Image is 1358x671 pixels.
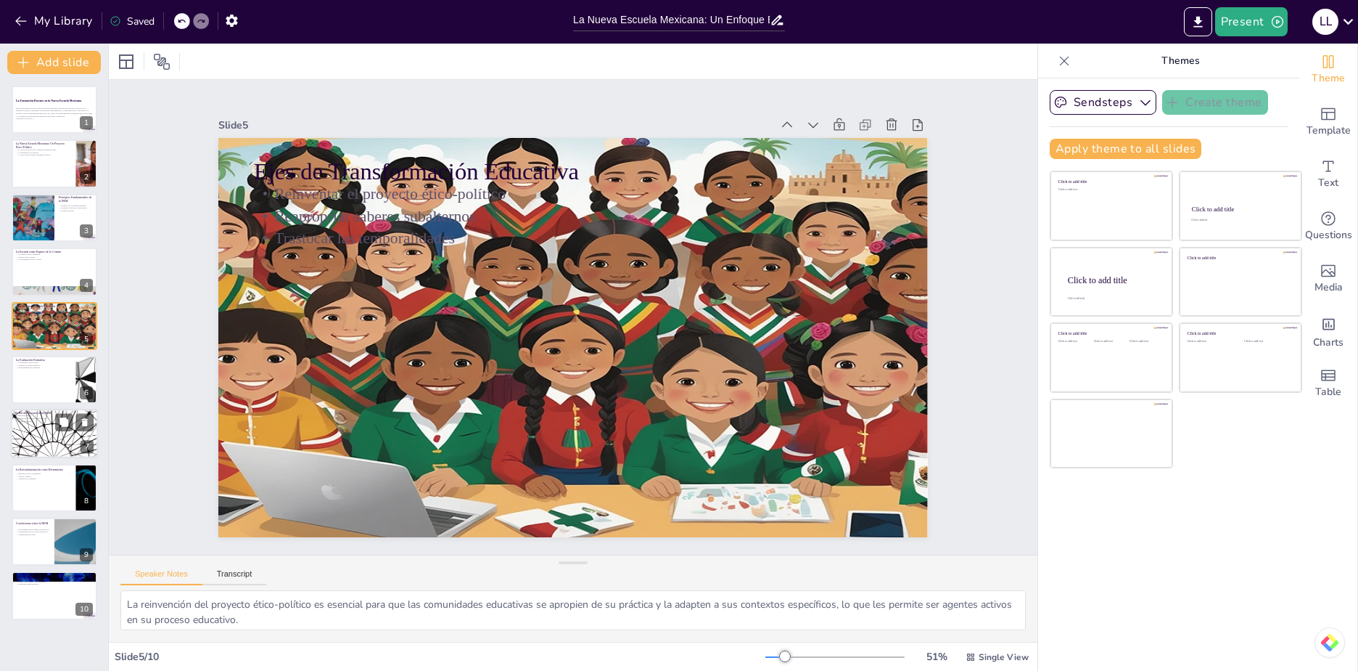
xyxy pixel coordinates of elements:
p: Diálogo entre saberes [16,256,93,259]
p: Generated with [URL] [16,118,93,121]
div: Click to add text [1191,219,1288,222]
p: Intelectual crítico [15,415,94,418]
p: El Rol del Docente en la NEM [15,411,94,415]
span: Position [153,53,170,70]
div: 6 [12,356,97,404]
button: Sendsteps [1050,90,1156,115]
div: Saved [110,15,155,28]
span: Text [1318,175,1338,191]
div: 3 [12,194,97,242]
p: Compromiso de los actores educativos [16,531,50,534]
div: Click to add title [1058,331,1162,336]
p: Respeto por la dignidad humana [59,204,93,207]
p: La NEM busca formar ciudadanos críticos [16,153,72,156]
div: 4 [80,279,93,292]
div: Click to add text [1129,340,1162,343]
div: Click to add title [1188,331,1291,336]
p: Agente de cambio [15,420,94,423]
p: Ambiente de confianza [16,477,72,480]
div: 3 [80,224,93,237]
div: 1 [12,86,97,134]
p: Oportunidad para redefinir la educación [16,528,50,531]
p: Conocimiento diverso y plural [16,259,93,261]
div: Click to add text [1244,340,1290,343]
p: Themes [1076,44,1285,78]
button: Export to PowerPoint [1184,7,1212,36]
div: 51 % [919,650,954,664]
textarea: La reinvención del proyecto ético-político es esencial para que las comunidades educativas se apr... [120,590,1026,630]
div: 2 [80,171,93,184]
div: 4 [12,248,97,296]
p: Mejora continua [16,475,72,478]
p: Autonomía en la toma de decisiones [15,418,94,420]
p: Implementación efectiva de la NEM [16,577,93,580]
button: Add slide [7,51,101,74]
div: Add a table [1299,357,1357,410]
p: Reapropriar saberes subalternos [16,310,93,313]
button: Speaker Notes [120,569,202,585]
div: Layout [115,50,138,73]
p: Colaboración entre actores educativos [16,579,93,582]
div: Click to add body [1068,297,1159,300]
p: Futuro de la Educación en [GEOGRAPHIC_DATA] [16,574,93,578]
p: La Evaluación Formativa [16,358,72,362]
div: Click to add title [1188,255,1291,260]
strong: La Formación Docente en la Nueva Escuela Mexicana [16,99,81,102]
span: Table [1315,384,1341,400]
div: Add charts and graphs [1299,305,1357,357]
p: Retroalimentación constante [16,367,72,370]
div: Add images, graphics, shapes or video [1299,253,1357,305]
button: Apply theme to all slides [1050,139,1201,159]
p: La pedagogía no es neutra [16,150,72,153]
span: Theme [1312,70,1345,86]
p: La Retroalimentación como Herramienta [16,467,72,471]
div: Click to add title [1192,206,1288,213]
div: 8 [12,464,97,512]
div: Slide 5 / 10 [115,650,765,664]
div: 6 [80,386,93,399]
div: 7 [81,441,94,454]
div: Click to add title [1068,274,1161,285]
div: 10 [12,572,97,619]
p: Promover la autoevaluación [16,364,72,367]
p: La NEM es un proyecto educativo interconectado [16,148,72,151]
div: Click to add text [1094,340,1127,343]
div: Click to add text [1058,188,1162,192]
div: Get real-time input from your audience [1299,200,1357,253]
p: La Nueva Escuela Mexicana: Un Proyecto Ético-Político [16,141,72,149]
p: Educación transformadora [16,582,93,585]
p: Conclusiones sobre la NEM [16,521,50,526]
p: La escuela como comunidad [16,253,93,256]
div: Add ready made slides [1299,96,1357,148]
button: Delete Slide [76,414,94,431]
button: Duplicate Slide [55,414,73,431]
span: Questions [1305,227,1352,243]
p: Potencia de vida [59,209,93,212]
div: 2 [12,139,97,187]
div: Click to add text [1188,340,1233,343]
div: 5 [12,302,97,350]
button: My Library [11,9,99,33]
p: Ejes de Transformación Educativa [16,304,93,308]
span: Single View [979,651,1029,663]
p: Aprendizaje como proceso [16,361,72,364]
button: Transcript [202,569,267,585]
div: Change the overall theme [1299,44,1357,96]
div: 9 [80,548,93,561]
div: Click to add text [1058,340,1091,343]
div: Add text boxes [1299,148,1357,200]
p: Transformación social [16,533,50,536]
div: 9 [12,518,97,566]
p: Reinventar el proyecto ético-político [16,307,93,310]
div: 8 [80,495,93,508]
p: Reflexión sobre la enseñanza [16,472,72,475]
input: Insert title [573,9,770,30]
span: Media [1314,280,1343,296]
div: 10 [75,603,93,616]
p: Inclusión colectiva e institucional [59,207,93,210]
div: 5 [80,333,93,346]
button: Create theme [1162,90,1268,115]
span: Charts [1313,335,1343,351]
div: Click to add title [1058,179,1162,184]
button: l l [1312,7,1338,36]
